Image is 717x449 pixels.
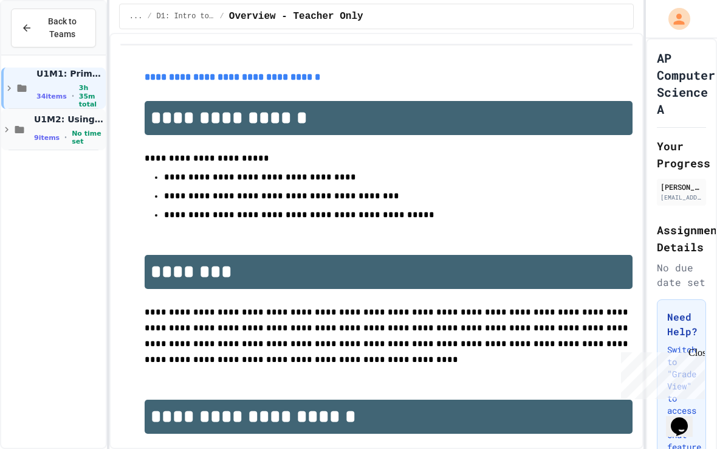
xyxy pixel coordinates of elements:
span: / [147,12,151,21]
div: My Account [656,5,693,33]
span: No time set [72,130,103,145]
div: No due date set [657,260,706,290]
div: [PERSON_NAME] [660,181,702,192]
div: Chat with us now!Close [5,5,84,77]
span: ... [129,12,143,21]
button: Back to Teams [11,9,96,47]
span: D1: Intro to APCSA [157,12,215,21]
h3: Need Help? [667,310,696,339]
h2: Your Progress [657,137,706,172]
h1: AP Computer Science A [657,49,715,117]
span: 34 items [36,92,67,100]
iframe: chat widget [666,400,705,437]
span: 3h 35m total [79,84,103,108]
span: Overview - Teacher Only [229,9,363,24]
span: U1M1: Primitives, Variables, Basic I/O [36,68,103,79]
span: • [64,133,67,142]
div: [EMAIL_ADDRESS][PERSON_NAME][DOMAIN_NAME] [660,193,702,202]
span: U1M2: Using Classes and Objects [34,114,103,125]
span: Back to Teams [39,15,86,41]
h2: Assignment Details [657,221,706,256]
span: • [72,91,74,101]
span: 9 items [34,134,60,142]
span: / [220,12,224,21]
iframe: chat widget [616,347,705,399]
